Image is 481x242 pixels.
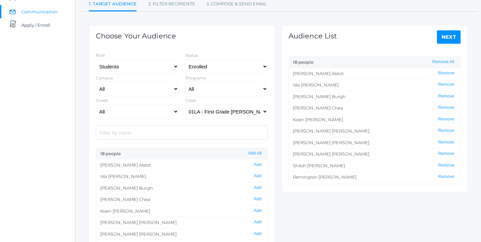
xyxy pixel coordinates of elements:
[436,151,456,157] button: Remove
[252,185,264,191] button: Add
[436,163,456,168] button: Remove
[96,171,268,182] li: Isla [PERSON_NAME]
[252,208,264,214] button: Add
[96,217,268,228] li: [PERSON_NAME] [PERSON_NAME]
[289,57,460,68] div: 18 people
[289,91,460,102] li: [PERSON_NAME] Burgh
[252,196,264,202] button: Add
[96,32,176,40] h1: Choose Your Audience
[96,228,268,240] li: [PERSON_NAME] [PERSON_NAME]
[252,231,264,237] button: Add
[21,18,50,32] span: Apply / Enroll
[96,53,105,58] label: Role
[289,183,460,195] li: [PERSON_NAME] [PERSON_NAME]
[185,98,196,103] label: Class
[289,68,460,79] li: [PERSON_NAME] Alstot
[96,148,268,160] div: 18 people
[252,162,264,168] button: Add
[96,160,268,171] li: [PERSON_NAME] Alstot
[289,79,460,91] li: Isla [PERSON_NAME]
[289,160,460,172] li: Shiloh [PERSON_NAME]
[289,114,460,126] li: Koen [PERSON_NAME]
[436,93,456,99] button: Remove
[252,219,264,225] button: Add
[96,75,113,80] label: Campus
[96,98,108,103] label: Grade
[289,102,460,114] li: [PERSON_NAME] Chea
[436,116,456,122] button: Remove
[437,30,461,44] a: Next
[436,105,456,110] button: Remove
[185,53,198,58] label: Status
[96,125,268,140] input: Filter by name
[436,174,456,180] button: Remove
[246,151,264,156] button: Add All
[96,182,268,194] li: [PERSON_NAME] Burgh
[252,173,264,179] button: Add
[289,125,460,137] li: [PERSON_NAME] [PERSON_NAME]
[96,194,268,205] li: [PERSON_NAME] Chea
[21,5,57,18] span: Communication
[185,75,206,80] label: Programs
[436,82,456,87] button: Remove
[436,140,456,145] button: Remove
[289,171,460,183] li: Remington [PERSON_NAME]
[96,205,268,217] li: Koen [PERSON_NAME]
[436,70,456,76] button: Remove
[289,148,460,160] li: [PERSON_NAME] [PERSON_NAME]
[289,137,460,149] li: [PERSON_NAME] [PERSON_NAME]
[289,32,337,40] h1: Audience List
[436,128,456,134] button: Remove
[430,59,456,65] button: Remove All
